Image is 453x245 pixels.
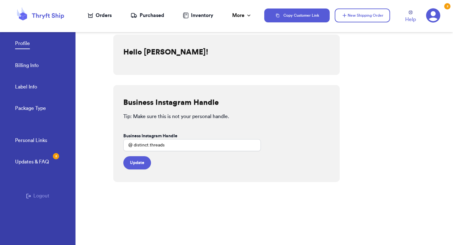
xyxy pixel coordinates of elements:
button: Logout [26,192,49,200]
h2: Hello [PERSON_NAME]! [123,47,208,57]
button: New Shipping Order [335,9,390,22]
a: Inventory [183,12,213,19]
a: Label Info [15,83,37,92]
a: Purchased [131,12,164,19]
label: Business Instagram Handle [123,133,177,139]
div: 2 [444,3,450,9]
a: Personal Links [15,137,47,145]
a: 2 [426,8,440,23]
div: Updates & FAQ [15,158,49,166]
span: Help [405,16,416,23]
a: Updates & FAQ2 [15,158,49,167]
h2: Business Instagram Handle [123,98,219,108]
p: Tip: Make sure this is not your personal handle. [123,113,330,120]
div: More [232,12,252,19]
a: Profile [15,40,30,49]
a: Billing Info [15,62,39,71]
a: Package Type [15,105,46,113]
a: Orders [88,12,112,19]
button: Update [123,156,151,169]
button: Copy Customer Link [264,9,330,22]
div: @ [123,139,132,151]
div: 2 [53,153,59,159]
a: Help [405,10,416,23]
